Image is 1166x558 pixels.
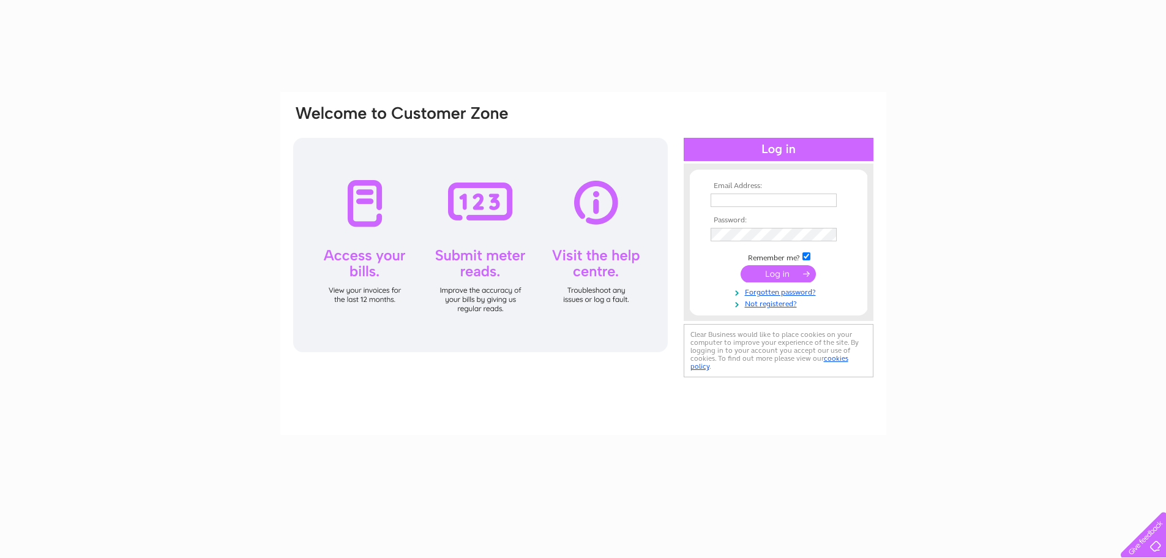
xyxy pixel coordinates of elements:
a: cookies policy [690,354,848,371]
div: Clear Business would like to place cookies on your computer to improve your experience of the sit... [684,324,873,377]
th: Password: [708,216,850,225]
a: Forgotten password? [711,285,850,297]
input: Submit [741,265,816,282]
th: Email Address: [708,182,850,190]
td: Remember me? [708,251,850,263]
a: Not registered? [711,297,850,309]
